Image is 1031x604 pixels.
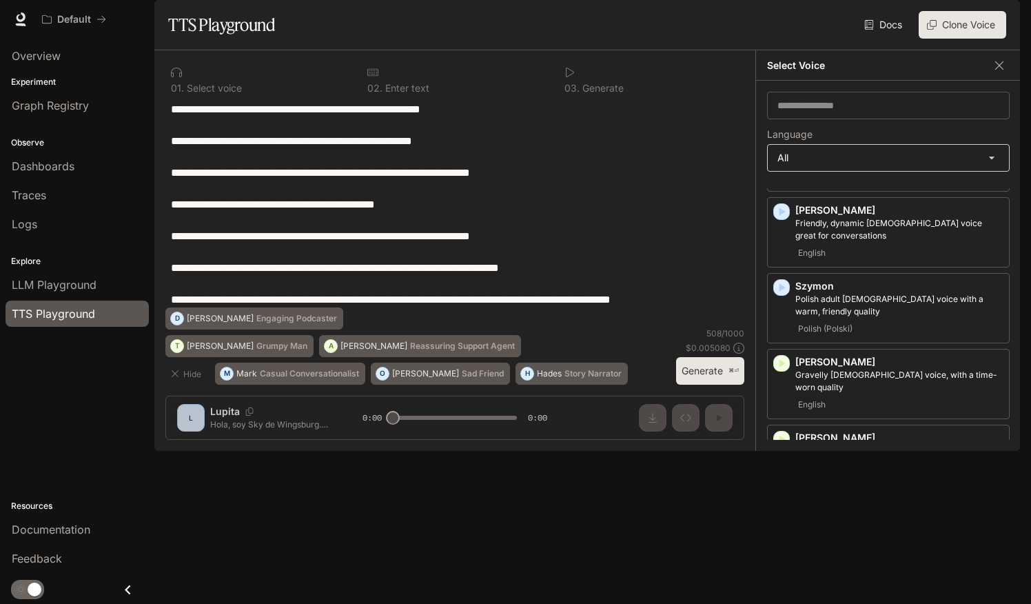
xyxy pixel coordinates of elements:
[795,293,1003,318] p: Polish adult male voice with a warm, friendly quality
[165,335,314,357] button: T[PERSON_NAME]Grumpy Man
[795,396,828,413] span: English
[919,11,1006,39] button: Clone Voice
[410,342,515,350] p: Reassuring Support Agent
[221,363,233,385] div: M
[184,83,242,93] p: Select voice
[392,370,459,378] p: [PERSON_NAME]
[319,335,521,357] button: A[PERSON_NAME]Reassuring Support Agent
[564,370,622,378] p: Story Narrator
[795,245,828,261] span: English
[795,203,1003,217] p: [PERSON_NAME]
[767,130,813,139] p: Language
[564,83,580,93] p: 0 3 .
[537,370,562,378] p: Hades
[795,321,855,337] span: Polish (Polski)
[215,363,365,385] button: MMarkCasual Conversationalist
[187,314,254,323] p: [PERSON_NAME]
[676,357,744,385] button: Generate⌘⏎
[171,83,184,93] p: 0 1 .
[382,83,429,93] p: Enter text
[168,11,275,39] h1: TTS Playground
[57,14,91,26] p: Default
[376,363,389,385] div: O
[260,370,359,378] p: Casual Conversationalist
[795,355,1003,369] p: [PERSON_NAME]
[795,217,1003,242] p: Friendly, dynamic male voice great for conversations
[861,11,908,39] a: Docs
[768,145,1009,171] div: All
[236,370,257,378] p: Mark
[165,363,210,385] button: Hide
[521,363,533,385] div: H
[36,6,112,33] button: All workspaces
[686,342,731,354] p: $ 0.005080
[706,328,744,339] p: 508 / 1000
[580,83,624,93] p: Generate
[171,335,183,357] div: T
[325,335,337,357] div: A
[367,83,382,93] p: 0 2 .
[795,431,1003,445] p: [PERSON_NAME]
[256,314,337,323] p: Engaging Podcaster
[165,308,343,330] button: D[PERSON_NAME]Engaging Podcaster
[171,308,183,330] div: D
[340,342,407,350] p: [PERSON_NAME]
[515,363,628,385] button: HHadesStory Narrator
[187,342,254,350] p: [PERSON_NAME]
[795,279,1003,293] p: Szymon
[795,369,1003,394] p: Gravelly male voice, with a time-worn quality
[371,363,510,385] button: O[PERSON_NAME]Sad Friend
[728,367,739,375] p: ⌘⏎
[256,342,307,350] p: Grumpy Man
[462,370,504,378] p: Sad Friend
